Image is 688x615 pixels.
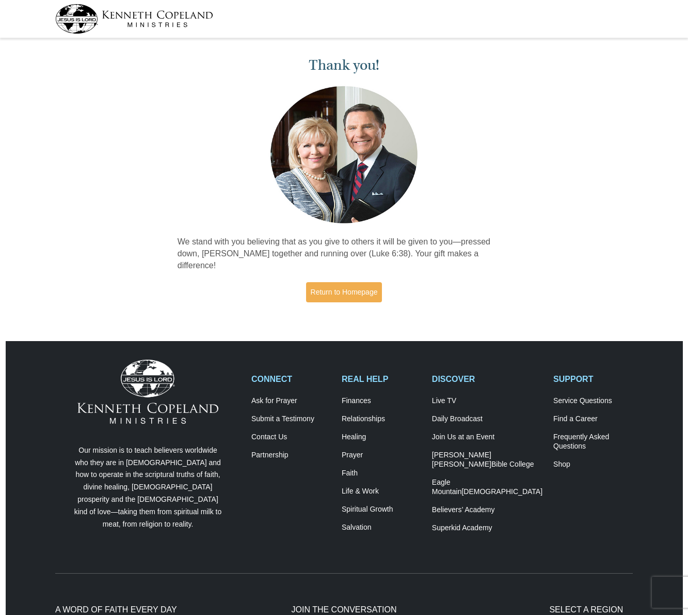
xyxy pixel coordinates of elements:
a: Live TV [432,396,542,406]
a: Relationships [342,414,421,424]
a: Finances [342,396,421,406]
p: Our mission is to teach believers worldwide who they are in [DEMOGRAPHIC_DATA] and how to operate... [72,444,224,531]
img: Kenneth and Gloria [268,84,420,226]
a: Submit a Testimony [251,414,331,424]
a: Spiritual Growth [342,505,421,514]
a: Prayer [342,451,421,460]
a: Shop [553,460,633,469]
a: Contact Us [251,433,331,442]
a: Salvation [342,523,421,532]
a: Frequently AskedQuestions [553,433,633,451]
h2: SUPPORT [553,374,633,384]
img: kcm-header-logo.svg [55,4,213,34]
a: Healing [342,433,421,442]
h1: Thank you! [178,57,511,74]
h2: Join The Conversation [251,605,437,614]
span: [DEMOGRAPHIC_DATA] [461,487,542,496]
h2: Select A Region [540,605,633,614]
a: [PERSON_NAME] [PERSON_NAME]Bible College [432,451,542,469]
a: Partnership [251,451,331,460]
a: Eagle Mountain[DEMOGRAPHIC_DATA] [432,478,542,497]
h2: CONNECT [251,374,331,384]
p: We stand with you believing that as you give to others it will be given to you—pressed down, [PER... [178,236,511,272]
a: Superkid Academy [432,524,542,533]
a: Return to Homepage [306,282,382,302]
a: Believers’ Academy [432,505,542,515]
h2: DISCOVER [432,374,542,384]
span: Bible College [491,460,534,468]
a: Join Us at an Event [432,433,542,442]
a: Daily Broadcast [432,414,542,424]
a: Faith [342,469,421,478]
a: Service Questions [553,396,633,406]
img: Kenneth Copeland Ministries [77,360,218,424]
a: Ask for Prayer [251,396,331,406]
span: A Word of Faith Every Day [55,605,177,614]
h2: REAL HELP [342,374,421,384]
a: Find a Career [553,414,633,424]
a: Life & Work [342,487,421,496]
